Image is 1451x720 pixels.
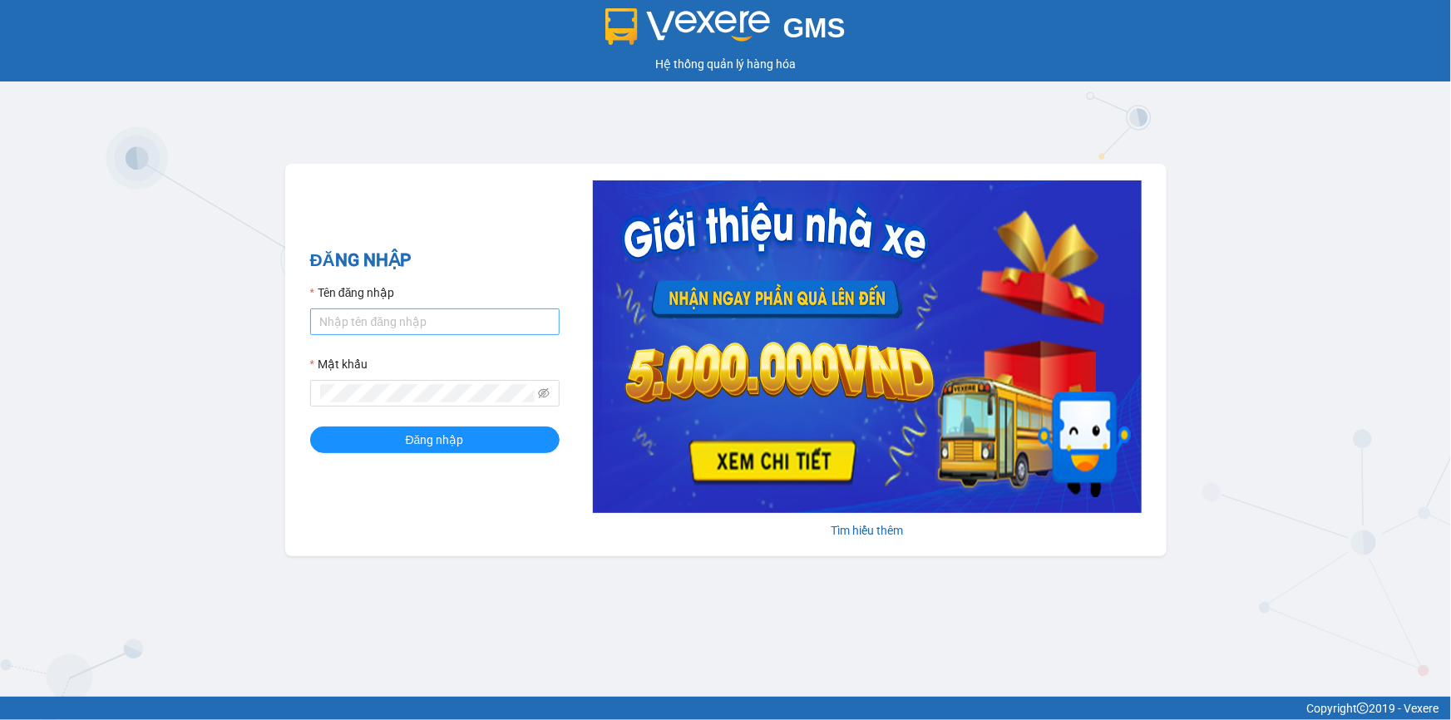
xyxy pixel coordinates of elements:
label: Mật khẩu [310,355,368,373]
span: eye-invisible [538,387,550,399]
span: GMS [783,12,846,43]
div: Hệ thống quản lý hàng hóa [4,55,1447,73]
input: Tên đăng nhập [310,308,560,335]
img: logo 2 [605,8,770,45]
div: Copyright 2019 - Vexere [12,699,1439,718]
h2: ĐĂNG NHẬP [310,247,560,274]
input: Mật khẩu [320,384,535,402]
span: copyright [1357,703,1369,714]
div: Tìm hiểu thêm [593,521,1142,540]
label: Tên đăng nhập [310,284,395,302]
span: Đăng nhập [406,431,464,449]
button: Đăng nhập [310,427,560,453]
a: GMS [605,25,846,38]
img: banner-0 [593,180,1142,513]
